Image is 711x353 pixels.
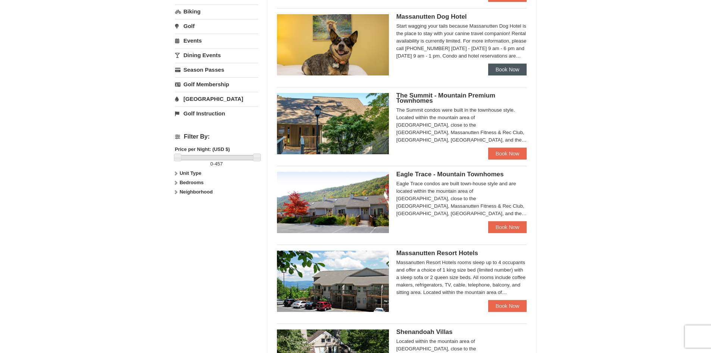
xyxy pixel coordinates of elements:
span: Massanutten Dog Hotel [396,13,467,20]
a: Biking [175,4,258,18]
span: The Summit - Mountain Premium Townhomes [396,92,495,104]
div: Massanutten Resort Hotels rooms sleep up to 4 occupants and offer a choice of 1 king size bed (li... [396,259,527,296]
a: Book Now [488,300,527,312]
img: 27428181-5-81c892a3.jpg [277,14,389,75]
strong: Bedrooms [180,180,203,185]
span: Massanutten Resort Hotels [396,250,478,257]
span: Eagle Trace - Mountain Townhomes [396,171,504,178]
a: Dining Events [175,48,258,62]
span: 457 [215,161,223,167]
a: Golf Membership [175,77,258,91]
a: Golf [175,19,258,33]
img: 19219034-1-0eee7e00.jpg [277,93,389,154]
div: Eagle Trace condos are built town-house style and are located within the mountain area of [GEOGRA... [396,180,527,217]
span: 0 [211,161,213,167]
a: Golf Instruction [175,106,258,120]
h4: Filter By: [175,133,258,140]
strong: Neighborhood [180,189,213,195]
img: 19219026-1-e3b4ac8e.jpg [277,251,389,312]
a: Events [175,34,258,47]
a: Book Now [488,221,527,233]
label: - [175,160,258,168]
strong: Price per Night: (USD $) [175,146,230,152]
img: 19218983-1-9b289e55.jpg [277,172,389,233]
div: Start wagging your tails because Massanutten Dog Hotel is the place to stay with your canine trav... [396,22,527,60]
div: The Summit condos were built in the townhouse style. Located within the mountain area of [GEOGRAP... [396,106,527,144]
span: Shenandoah Villas [396,328,453,335]
a: Book Now [488,64,527,75]
strong: Unit Type [180,170,201,176]
a: Book Now [488,148,527,160]
a: [GEOGRAPHIC_DATA] [175,92,258,106]
a: Season Passes [175,63,258,77]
